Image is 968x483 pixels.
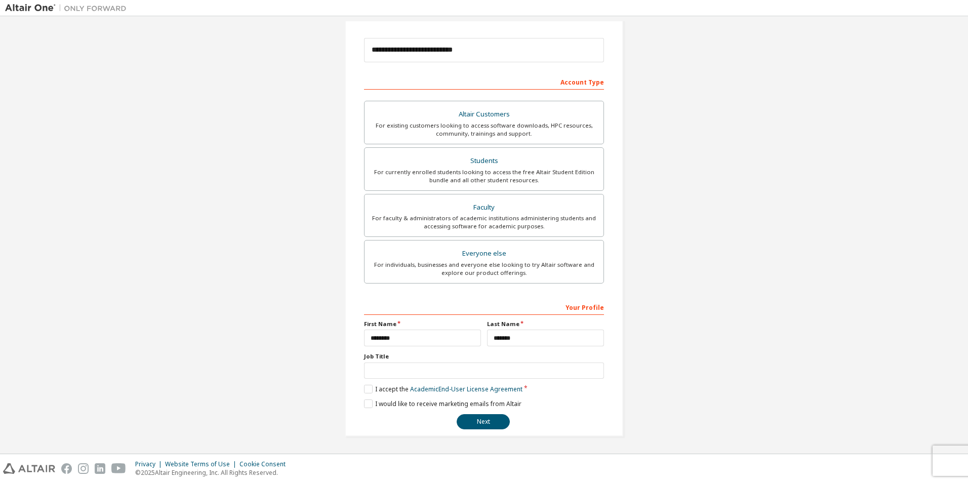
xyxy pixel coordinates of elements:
[371,261,597,277] div: For individuals, businesses and everyone else looking to try Altair software and explore our prod...
[95,463,105,474] img: linkedin.svg
[364,299,604,315] div: Your Profile
[111,463,126,474] img: youtube.svg
[78,463,89,474] img: instagram.svg
[371,107,597,122] div: Altair Customers
[410,385,522,393] a: Academic End-User License Agreement
[364,352,604,360] label: Job Title
[135,460,165,468] div: Privacy
[61,463,72,474] img: facebook.svg
[371,122,597,138] div: For existing customers looking to access software downloads, HPC resources, community, trainings ...
[457,414,510,429] button: Next
[364,385,522,393] label: I accept the
[371,200,597,215] div: Faculty
[165,460,239,468] div: Website Terms of Use
[364,320,481,328] label: First Name
[371,247,597,261] div: Everyone else
[3,463,55,474] img: altair_logo.svg
[135,468,292,477] p: © 2025 Altair Engineering, Inc. All Rights Reserved.
[371,154,597,168] div: Students
[487,320,604,328] label: Last Name
[371,214,597,230] div: For faculty & administrators of academic institutions administering students and accessing softwa...
[364,399,521,408] label: I would like to receive marketing emails from Altair
[364,73,604,90] div: Account Type
[239,460,292,468] div: Cookie Consent
[5,3,132,13] img: Altair One
[371,168,597,184] div: For currently enrolled students looking to access the free Altair Student Edition bundle and all ...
